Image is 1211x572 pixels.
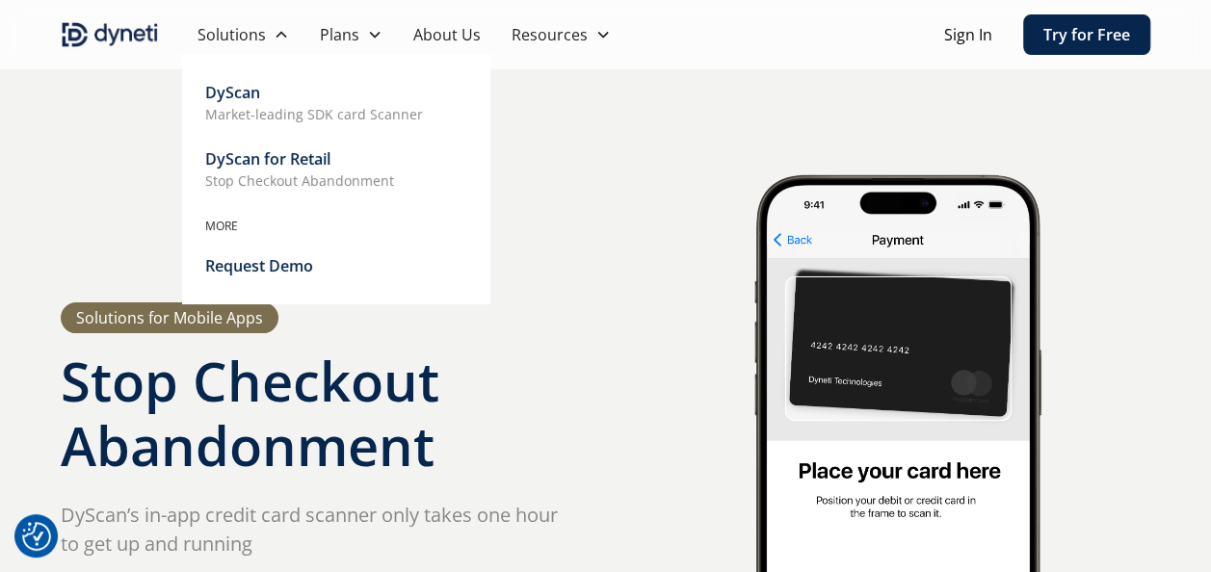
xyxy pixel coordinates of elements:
div: MORE [205,218,467,235]
div: DyScan for Retail [205,147,330,170]
p: DyScan’s in-app credit card scanner only takes one hour to get up and running [61,501,567,559]
div: DyScan [205,81,260,104]
a: DyScanMarket-leading SDK card Scanner [205,77,467,128]
h1: Stop Checkout Abandonment [61,349,567,478]
p: Market-leading SDK card Scanner [205,104,423,124]
p: Stop Checkout Abandonment [205,170,394,191]
div: Solutions for Mobile Apps [76,306,263,329]
nav: Solutions [182,54,490,304]
img: Revisit consent button [22,522,51,551]
a: Sign In [944,23,992,46]
div: Solutions [197,23,266,46]
a: home [61,19,159,50]
a: Try for Free [1023,14,1150,55]
div: Resources [512,23,588,46]
div: Solutions [182,15,304,54]
div: Request Demo [205,254,313,277]
div: Plans [320,23,359,46]
div: Plans [304,15,398,54]
button: Consent Preferences [22,522,51,551]
a: Request Demo [205,250,467,281]
a: DyScan for RetailStop Checkout Abandonment [205,143,467,195]
img: Dyneti indigo logo [61,19,159,50]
